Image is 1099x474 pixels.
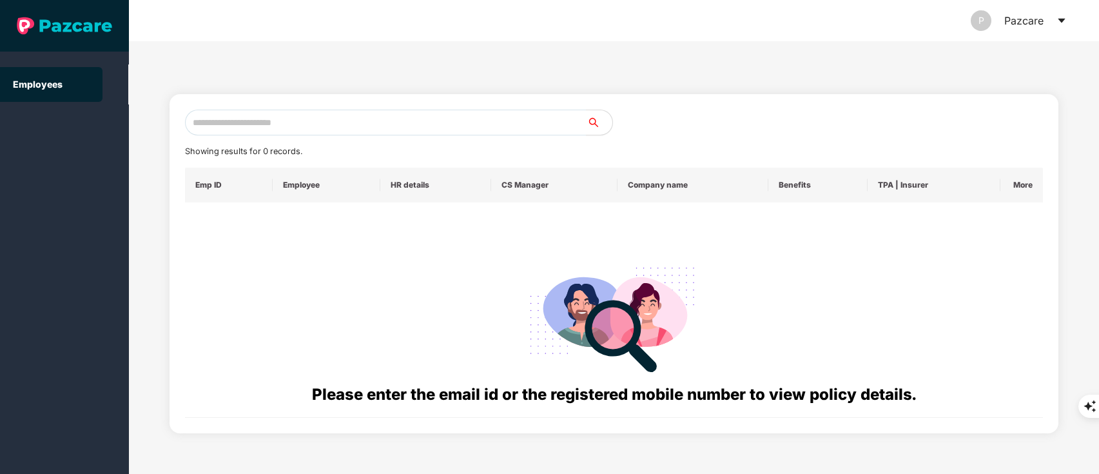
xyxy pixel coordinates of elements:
th: TPA | Insurer [868,168,1000,202]
button: search [586,110,613,135]
th: HR details [380,168,491,202]
a: Employees [13,79,63,90]
th: Emp ID [185,168,273,202]
span: Please enter the email id or the registered mobile number to view policy details. [312,385,916,404]
th: Employee [273,168,380,202]
th: Benefits [768,168,867,202]
th: Company name [618,168,768,202]
span: caret-down [1056,15,1067,26]
th: CS Manager [491,168,618,202]
span: Showing results for 0 records. [185,146,302,156]
img: svg+xml;base64,PHN2ZyB4bWxucz0iaHR0cDovL3d3dy53My5vcmcvMjAwMC9zdmciIHdpZHRoPSIyODgiIGhlaWdodD0iMj... [521,252,706,382]
span: P [978,10,984,31]
span: search [586,117,612,128]
th: More [1000,168,1044,202]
